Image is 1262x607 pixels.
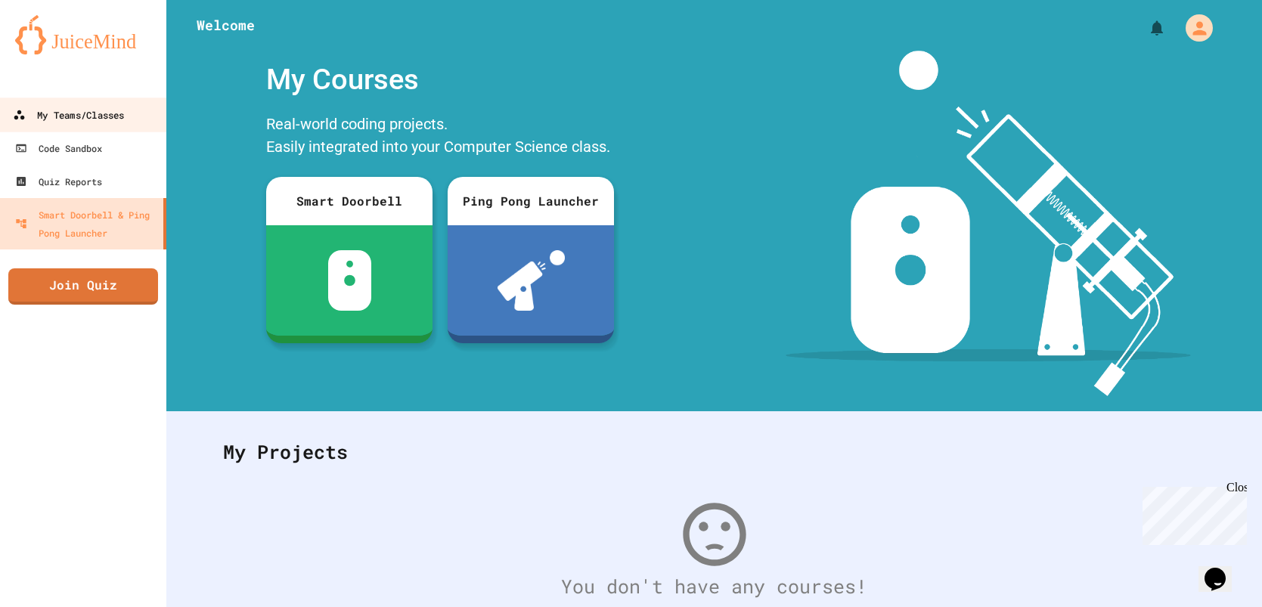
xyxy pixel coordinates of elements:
[259,109,622,166] div: Real-world coding projects. Easily integrated into your Computer Science class.
[15,172,102,190] div: Quiz Reports
[786,51,1191,396] img: banner-image-my-projects.png
[498,250,565,311] img: ppl-with-ball.png
[266,177,433,225] div: Smart Doorbell
[1120,15,1170,41] div: My Notifications
[328,250,371,311] img: sdb-white.svg
[13,106,124,125] div: My Teams/Classes
[15,15,151,54] img: logo-orange.svg
[15,206,157,242] div: Smart Doorbell & Ping Pong Launcher
[6,6,104,96] div: Chat with us now!Close
[1136,481,1247,545] iframe: chat widget
[1198,547,1247,592] iframe: chat widget
[208,423,1220,482] div: My Projects
[15,139,102,157] div: Code Sandbox
[8,268,158,305] a: Join Quiz
[208,572,1220,601] div: You don't have any courses!
[448,177,614,225] div: Ping Pong Launcher
[259,51,622,109] div: My Courses
[1170,11,1217,45] div: My Account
